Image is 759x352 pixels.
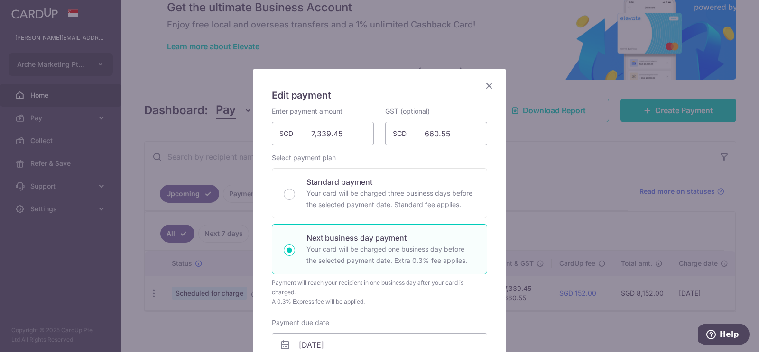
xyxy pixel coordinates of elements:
span: SGD [393,129,417,138]
span: SGD [279,129,304,138]
label: Enter payment amount [272,107,342,116]
button: Close [483,80,495,91]
p: Standard payment [306,176,475,188]
label: Payment due date [272,318,329,327]
label: GST (optional) [385,107,430,116]
p: Next business day payment [306,232,475,244]
p: Your card will be charged three business days before the selected payment date. Standard fee appl... [306,188,475,210]
label: Select payment plan [272,153,336,162]
h5: Edit payment [272,88,487,103]
div: A 0.3% Express fee will be applied. [272,297,487,307]
p: Your card will be charged one business day before the selected payment date. Extra 0.3% fee applies. [306,244,475,266]
iframe: Opens a widget where you can find more information [698,324,750,347]
input: 0.00 [385,122,487,145]
input: 0.00 [272,122,374,145]
div: Payment will reach your recipient in one business day after your card is charged. [272,278,487,297]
